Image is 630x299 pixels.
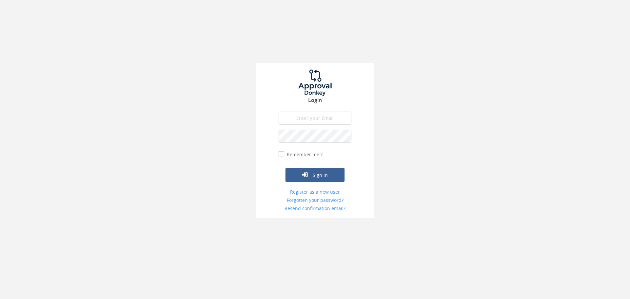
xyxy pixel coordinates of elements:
h3: Login [256,97,374,103]
input: Enter your Email [279,112,351,125]
a: Register as a new user [279,189,351,195]
a: Resend confirmation email? [279,205,351,212]
button: Sign in [285,168,345,182]
img: logo.png [290,70,340,96]
a: Forgotten your password? [279,197,351,203]
label: Remember me ? [285,151,323,158]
